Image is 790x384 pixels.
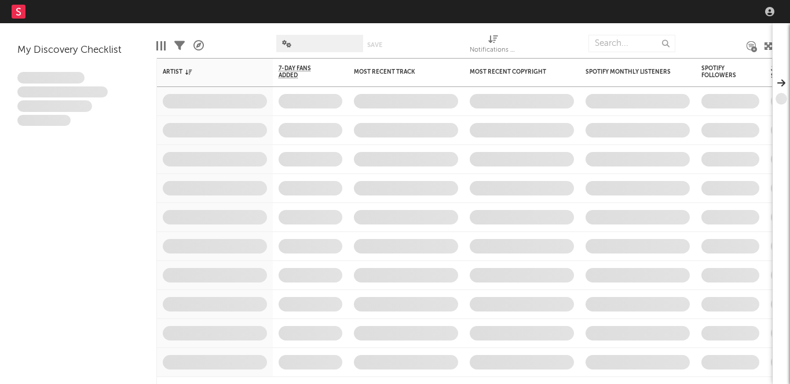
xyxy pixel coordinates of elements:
[279,65,325,79] span: 7-Day Fans Added
[193,29,204,63] div: A&R Pipeline
[701,65,742,79] div: Spotify Followers
[470,68,557,75] div: Most Recent Copyright
[588,35,675,52] input: Search...
[163,68,250,75] div: Artist
[586,68,672,75] div: Spotify Monthly Listeners
[17,86,108,98] span: Integer aliquet in purus et
[17,72,85,84] span: Lorem ipsum dolor
[17,115,71,126] span: Aliquam viverra
[174,29,185,63] div: Filters
[17,44,139,57] div: My Discovery Checklist
[470,44,516,57] div: Notifications (Artist)
[354,68,441,75] div: Most Recent Track
[367,42,382,48] button: Save
[470,29,516,63] div: Notifications (Artist)
[156,29,166,63] div: Edit Columns
[17,100,92,112] span: Praesent ac interdum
